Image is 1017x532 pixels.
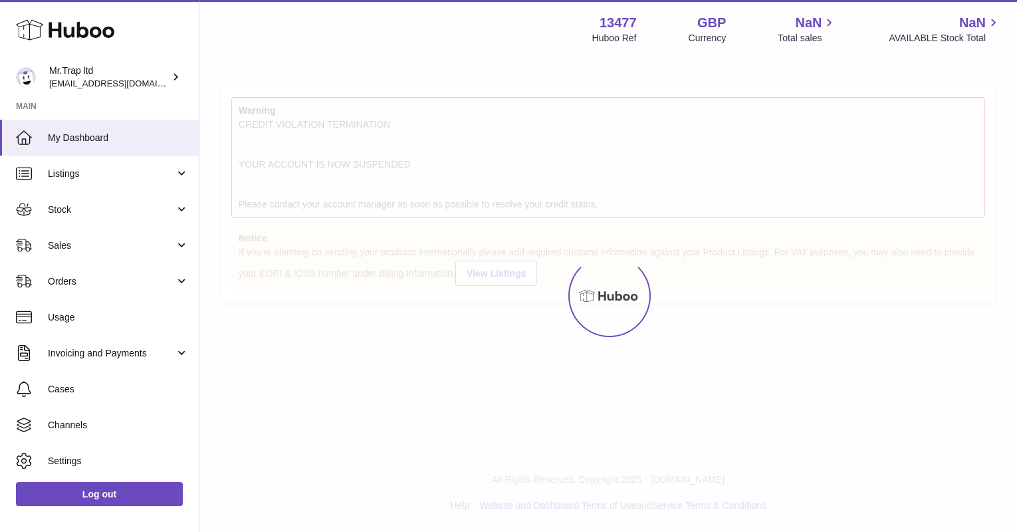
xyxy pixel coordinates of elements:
span: Channels [48,419,189,432]
span: Usage [48,311,189,324]
div: Huboo Ref [592,32,637,45]
span: Cases [48,383,189,396]
div: Currency [689,32,727,45]
span: Orders [48,275,175,288]
strong: GBP [697,14,726,32]
a: NaN AVAILABLE Stock Total [889,14,1001,45]
span: Settings [48,455,189,467]
span: NaN [795,14,822,32]
strong: 13477 [600,14,637,32]
span: [EMAIL_ADDRESS][DOMAIN_NAME] [49,78,195,88]
span: My Dashboard [48,132,189,144]
span: NaN [959,14,986,32]
span: Invoicing and Payments [48,347,175,360]
span: Stock [48,203,175,216]
span: Total sales [778,32,837,45]
a: NaN Total sales [778,14,837,45]
span: AVAILABLE Stock Total [889,32,1001,45]
img: office@grabacz.eu [16,67,36,87]
span: Listings [48,168,175,180]
span: Sales [48,239,175,252]
a: Log out [16,482,183,506]
div: Mr.Trap ltd [49,65,169,90]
